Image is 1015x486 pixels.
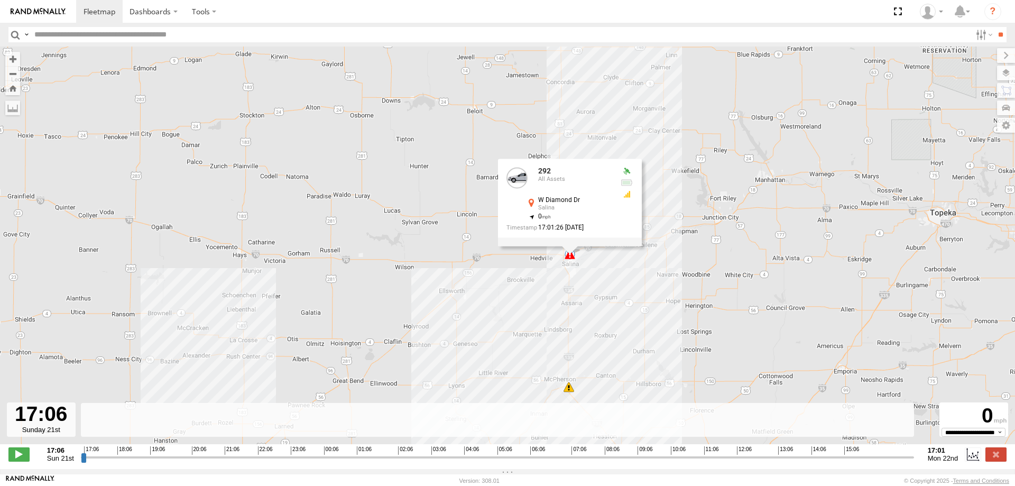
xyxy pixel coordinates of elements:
strong: 17:01 [928,446,958,454]
div: Date/time of location update [506,224,612,231]
div: 0 [941,404,1007,428]
span: 0 [538,213,551,220]
span: 17:06 [84,446,99,455]
button: Zoom in [5,52,20,66]
span: 13:06 [778,446,793,455]
span: 10:06 [671,446,686,455]
img: rand-logo.svg [11,8,66,15]
span: 09:06 [638,446,652,455]
i: ? [984,3,1001,20]
span: 15:06 [844,446,859,455]
strong: 17:06 [47,446,74,454]
div: Salina [538,205,612,211]
label: Measure [5,100,20,115]
div: No voltage information received from this device. [621,178,633,187]
span: 04:06 [464,446,479,455]
span: 11:06 [704,446,719,455]
div: Valid GPS Fix [621,167,633,176]
span: 01:06 [357,446,372,455]
span: 19:06 [150,446,165,455]
span: 18:06 [117,446,132,455]
span: 07:06 [571,446,586,455]
button: Zoom Home [5,81,20,95]
div: Version: 308.01 [459,478,500,484]
span: Sun 21st Sep 2025 [47,454,74,462]
button: Zoom out [5,66,20,81]
label: Close [985,447,1007,461]
label: Search Filter Options [972,27,994,42]
span: 12:06 [737,446,752,455]
span: 14:06 [811,446,826,455]
label: Map Settings [997,118,1015,133]
div: © Copyright 2025 - [904,478,1009,484]
span: Mon 22nd Sep 2025 [928,454,958,462]
div: 292 [538,167,612,175]
span: 20:06 [192,446,207,455]
span: 23:06 [291,446,306,455]
span: 06:06 [530,446,545,455]
div: All Assets [538,176,612,182]
span: 05:06 [497,446,512,455]
span: 03:06 [431,446,446,455]
div: Steve Basgall [916,4,947,20]
div: GSM Signal = 3 [621,190,633,198]
span: 02:06 [398,446,413,455]
span: 22:06 [258,446,273,455]
div: W Diamond Dr [538,197,612,204]
span: 08:06 [605,446,620,455]
a: Visit our Website [6,475,54,486]
label: Search Query [22,27,31,42]
label: Play/Stop [8,447,30,461]
span: 00:06 [324,446,339,455]
a: Terms and Conditions [953,478,1009,484]
span: 21:06 [225,446,239,455]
